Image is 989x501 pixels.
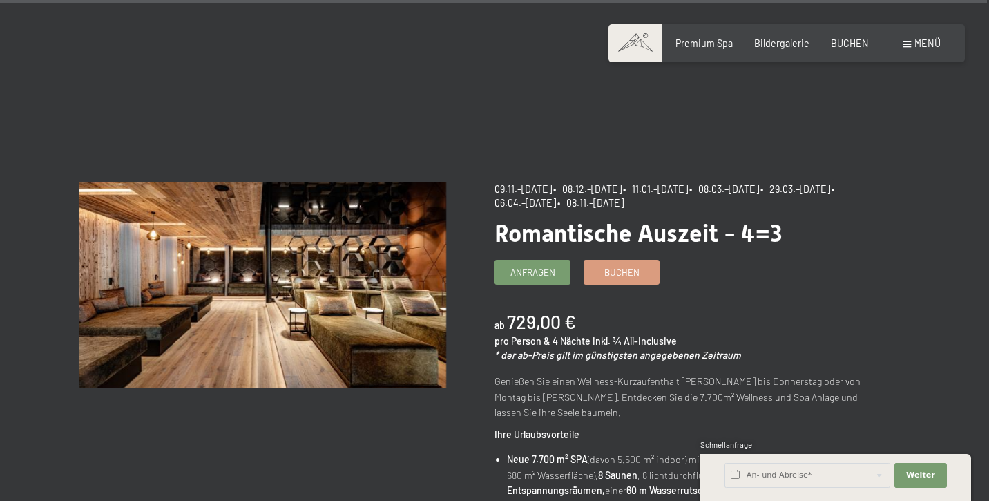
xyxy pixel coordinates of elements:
button: Weiter [894,463,947,488]
span: Buchen [604,266,640,278]
a: BUCHEN [831,37,869,49]
span: • 11.01.–[DATE] [623,183,688,195]
strong: Ihre Urlaubsvorteile [494,428,579,440]
span: Anfragen [510,266,555,278]
strong: Neue 7.700 m² SPA [507,453,588,465]
span: Weiter [906,470,935,481]
span: Menü [914,37,941,49]
span: • 08.11.–[DATE] [557,197,624,209]
span: • 06.04.–[DATE] [494,183,838,209]
strong: 60 m Wasserrutsche [626,484,713,496]
a: Bildergalerie [754,37,809,49]
img: Romantische Auszeit - 4=3 [79,182,445,388]
span: 09.11.–[DATE] [494,183,552,195]
span: Schnellanfrage [700,440,752,449]
a: Buchen [584,261,659,283]
em: * der ab-Preis gilt im günstigsten angegebenen Zeitraum [494,349,741,361]
strong: 8 Saunen [598,469,637,481]
b: 729,00 € [507,310,576,332]
span: Romantische Auszeit - 4=3 [494,219,782,247]
a: Premium Spa [675,37,733,49]
span: ab [494,319,505,331]
span: 4 Nächte [553,335,590,347]
span: inkl. ¾ All-Inclusive [593,335,677,347]
a: Anfragen [495,261,570,283]
span: • 08.03.–[DATE] [689,183,759,195]
p: Genießen Sie einen Wellness-Kurzaufenthalt [PERSON_NAME] bis Donnerstag oder von Montag bis [PERS... [494,374,861,421]
span: pro Person & [494,335,550,347]
span: • 29.03.–[DATE] [760,183,830,195]
span: • 08.12.–[DATE] [553,183,622,195]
